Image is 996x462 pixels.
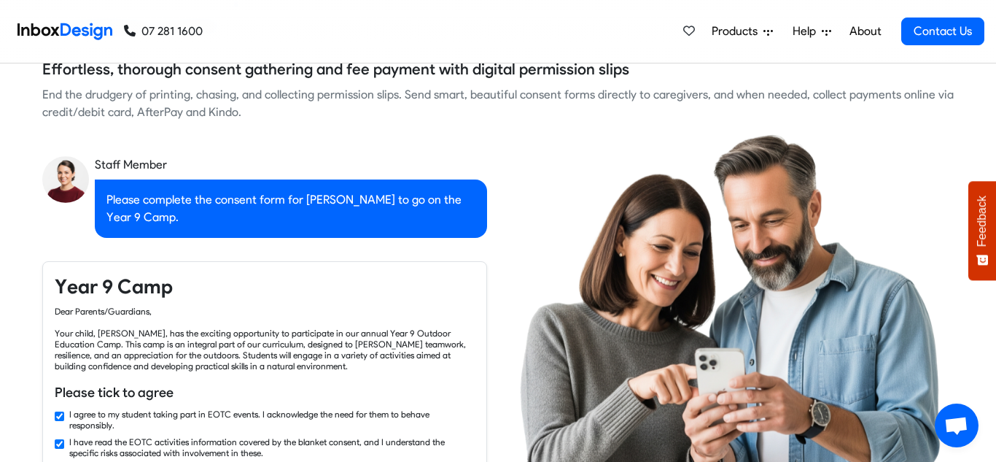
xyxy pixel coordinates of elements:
div: Dear Parents/Guardians, Your child, [PERSON_NAME], has the exciting opportunity to participate in... [55,306,475,371]
a: About [845,17,885,46]
h5: Effortless, thorough consent gathering and fee payment with digital permission slips [42,58,629,80]
label: I have read the EOTC activities information covered by the blanket consent, and I understand the ... [69,436,475,458]
h6: Please tick to agree [55,383,475,402]
img: staff_avatar.png [42,156,89,203]
button: Feedback - Show survey [968,181,996,280]
a: Contact Us [901,18,984,45]
span: Help [793,23,822,40]
a: Open chat [935,404,979,447]
span: Products [712,23,763,40]
div: End the drudgery of printing, chasing, and collecting permission slips. Send smart, beautiful con... [42,86,954,121]
h4: Year 9 Camp [55,274,475,300]
div: Please complete the consent form for [PERSON_NAME] to go on the Year 9 Camp. [95,180,487,238]
label: I agree to my student taking part in EOTC events. I acknowledge the need for them to behave respo... [69,409,475,431]
a: Help [787,17,837,46]
a: Products [706,17,779,46]
div: Staff Member [95,156,487,174]
span: Feedback [976,196,989,247]
a: 07 281 1600 [124,23,203,40]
